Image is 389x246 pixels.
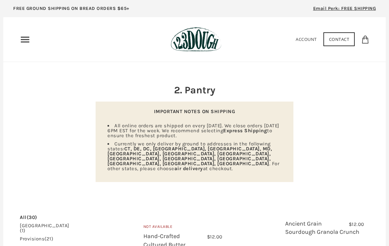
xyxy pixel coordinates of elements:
[20,223,69,233] a: [GEOGRAPHIC_DATA](1)
[3,3,139,17] a: FREE GROUND SHIPPING ON BREAD ORDERS $65+
[107,146,272,167] strong: CT, DE, DC, [GEOGRAPHIC_DATA], [GEOGRAPHIC_DATA], MD, [GEOGRAPHIC_DATA], [GEOGRAPHIC_DATA], [GEOG...
[45,236,53,242] span: (21)
[296,36,317,42] a: Account
[313,6,376,11] span: Email Perk: FREE SHIPPING
[154,108,235,114] strong: IMPORTANT NOTES ON SHIPPING
[223,128,267,134] strong: Express Shipping
[143,224,223,232] div: Not Available
[349,221,364,227] span: $12.00
[13,5,130,12] p: FREE GROUND SHIPPING ON BREAD ORDERS $65+
[174,166,203,171] strong: air delivery
[107,141,279,171] span: Currently we only deliver by ground to addresses in the following states: . For other states, ple...
[27,214,37,220] span: (30)
[171,27,221,52] img: 123Dough Bakery
[96,83,293,97] h2: 2. Pantry
[207,234,223,240] span: $12.00
[107,123,279,138] span: All online orders are shipped on every [DATE]. We close orders [DATE] 6PM EST for the week. We re...
[285,220,359,235] a: Ancient Grain Sourdough Granola Crunch
[303,3,386,17] a: Email Perk: FREE SHIPPING
[323,32,355,46] a: Contact
[20,34,30,45] nav: Primary
[20,236,53,241] a: provisions(21)
[20,215,37,220] a: All(30)
[20,228,25,233] span: (1)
